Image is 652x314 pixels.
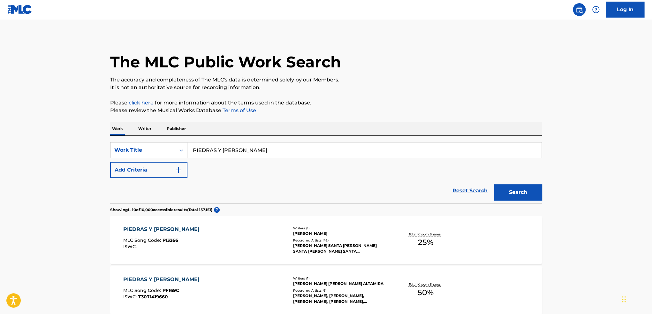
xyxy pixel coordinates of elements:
a: click here [129,100,154,106]
p: It is not an authoritative source for recording information. [110,84,542,91]
p: Total Known Shares: [408,282,443,287]
a: Terms of Use [221,107,256,113]
span: PF169C [163,287,179,293]
div: [PERSON_NAME] [293,231,390,236]
button: Search [494,184,542,200]
p: Please review the Musical Works Database [110,107,542,114]
span: ISWC : [123,244,138,249]
a: PIEDRAS Y [PERSON_NAME]MLC Song Code:PF169CISWC:T3071419660Writers (1)[PERSON_NAME] [PERSON_NAME]... [110,266,542,314]
span: T3071419660 [138,294,168,300]
div: Work Title [114,146,172,154]
div: Recording Artists ( 6 ) [293,288,390,293]
iframe: Chat Widget [620,283,652,314]
div: [PERSON_NAME] SANTA [PERSON_NAME] SANTA [PERSON_NAME] SANTA [PERSON_NAME], [PERSON_NAME], [PERSON... [293,243,390,254]
p: Work [110,122,125,135]
span: 25 % [418,237,433,248]
div: Writers ( 1 ) [293,276,390,281]
div: [PERSON_NAME], [PERSON_NAME], [PERSON_NAME], [PERSON_NAME], [PERSON_NAME] [293,293,390,304]
p: Writer [136,122,153,135]
p: The accuracy and completeness of The MLC's data is determined solely by our Members. [110,76,542,84]
div: [PERSON_NAME] [PERSON_NAME] ALTAMIRA [293,281,390,287]
span: ISWC : [123,294,138,300]
a: Log In [606,2,644,18]
img: 9d2ae6d4665cec9f34b9.svg [175,166,182,174]
span: MLC Song Code : [123,237,163,243]
a: PIEDRAS Y [PERSON_NAME]MLC Song Code:P13266ISWC:Writers (1)[PERSON_NAME]Recording Artists (42)[PE... [110,216,542,264]
span: 50 % [418,287,434,298]
div: Writers ( 1 ) [293,226,390,231]
div: Drag [622,290,626,309]
p: Total Known Shares: [408,232,443,237]
div: PIEDRAS Y [PERSON_NAME] [123,226,203,233]
button: Add Criteria [110,162,187,178]
div: PIEDRAS Y [PERSON_NAME] [123,276,203,283]
div: Help [589,3,602,16]
img: search [575,6,583,13]
img: help [592,6,600,13]
p: Showing 1 - 10 of 10,000 accessible results (Total 157,151 ) [110,207,212,213]
a: Public Search [573,3,586,16]
p: Publisher [165,122,188,135]
p: Please for more information about the terms used in the database. [110,99,542,107]
span: MLC Song Code : [123,287,163,293]
span: ? [214,207,220,213]
img: MLC Logo [8,5,32,14]
span: P13266 [163,237,178,243]
form: Search Form [110,142,542,203]
div: Recording Artists ( 42 ) [293,238,390,243]
h1: The MLC Public Work Search [110,52,341,72]
a: Reset Search [449,184,491,198]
